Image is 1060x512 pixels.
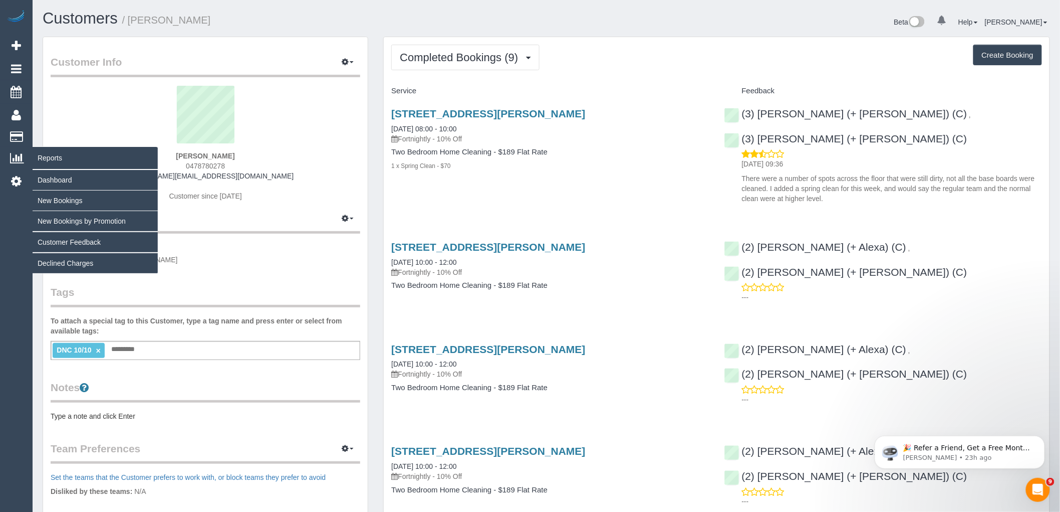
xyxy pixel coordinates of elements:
[391,241,585,253] a: [STREET_ADDRESS][PERSON_NAME]
[391,384,709,392] h4: Two Bedroom Home Cleaning - $189 Flat Rate
[134,487,146,495] span: N/A
[1046,478,1054,486] span: 9
[391,267,709,277] p: Fortnightly - 10% Off
[391,360,456,368] a: [DATE] 10:00 - 12:00
[51,316,360,336] label: To attach a special tag to this Customer, type a tag name and press enter or select from availabl...
[176,152,234,160] strong: [PERSON_NAME]
[33,253,158,273] a: Declined Charges
[724,344,906,355] a: (2) [PERSON_NAME] (+ Alexa) (C)
[33,169,158,274] ul: Reports
[51,285,360,307] legend: Tags
[33,232,158,252] a: Customer Feedback
[1026,478,1050,502] iframe: Intercom live chat
[908,244,910,252] span: ,
[122,15,211,26] small: / [PERSON_NAME]
[33,170,158,190] a: Dashboard
[724,368,967,380] a: (2) [PERSON_NAME] (+ [PERSON_NAME]) (C)
[391,462,456,470] a: [DATE] 10:00 - 12:00
[391,471,709,481] p: Fortnightly - 10% Off
[57,346,91,354] span: DNC 10/10
[973,45,1042,66] button: Create Booking
[985,18,1047,26] a: [PERSON_NAME]
[391,162,450,169] small: 1 x Spring Clean - $70
[33,191,158,211] a: New Bookings
[391,108,585,119] a: [STREET_ADDRESS][PERSON_NAME]
[391,445,585,457] a: [STREET_ADDRESS][PERSON_NAME]
[724,87,1042,95] h4: Feedback
[51,486,132,496] label: Disliked by these teams:
[391,258,456,266] a: [DATE] 10:00 - 12:00
[391,45,540,70] button: Completed Bookings (9)
[391,486,709,494] h4: Two Bedroom Home Cleaning - $189 Flat Rate
[894,18,925,26] a: Beta
[51,380,360,403] legend: Notes
[44,29,171,137] span: 🎉 Refer a Friend, Get a Free Month! 🎉 Love Automaid? Share the love! When you refer a friend who ...
[6,10,26,24] img: Automaid Logo
[51,411,360,421] pre: Type a note and click Enter
[742,292,1042,302] p: ---
[742,395,1042,405] p: ---
[724,133,967,144] a: (3) [PERSON_NAME] (+ [PERSON_NAME]) (C)
[908,347,910,355] span: ,
[169,192,242,200] span: Customer since [DATE]
[860,415,1060,485] iframe: Intercom notifications message
[391,369,709,379] p: Fortnightly - 10% Off
[33,211,158,231] a: New Bookings by Promotion
[724,445,906,457] a: (2) [PERSON_NAME] (+ Alexa) (C)
[724,470,967,482] a: (2) [PERSON_NAME] (+ [PERSON_NAME]) (C)
[391,125,456,133] a: [DATE] 08:00 - 10:00
[908,16,925,29] img: New interface
[391,281,709,290] h4: Two Bedroom Home Cleaning - $189 Flat Rate
[724,241,906,253] a: (2) [PERSON_NAME] (+ Alexa) (C)
[969,111,971,119] span: ,
[96,347,101,355] a: ×
[391,87,709,95] h4: Service
[400,51,523,64] span: Completed Bookings (9)
[44,39,173,48] p: Message from Ellie, sent 23h ago
[51,55,360,77] legend: Customer Info
[724,108,967,119] a: (3) [PERSON_NAME] (+ [PERSON_NAME]) (C)
[742,496,1042,506] p: ---
[51,441,360,464] legend: Team Preferences
[724,266,967,278] a: (2) [PERSON_NAME] (+ [PERSON_NAME]) (C)
[958,18,978,26] a: Help
[391,148,709,156] h4: Two Bedroom Home Cleaning - $189 Flat Rate
[33,146,158,169] span: Reports
[391,344,585,355] a: [STREET_ADDRESS][PERSON_NAME]
[117,172,294,180] a: [PERSON_NAME][EMAIL_ADDRESS][DOMAIN_NAME]
[186,162,225,170] span: 0478780278
[51,473,326,481] a: Set the teams that the Customer prefers to work with, or block teams they prefer to avoid
[742,159,1042,169] p: [DATE] 09:36
[43,10,118,27] a: Customers
[391,134,709,144] p: Fortnightly - 10% Off
[742,174,1042,204] p: There were a number of spots across the floor that were still dirty, not all the base boards were...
